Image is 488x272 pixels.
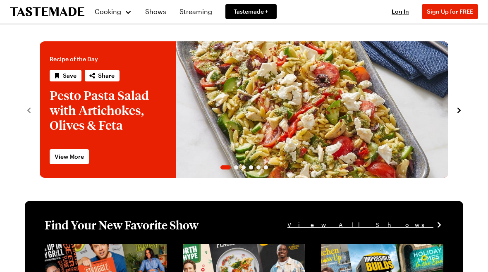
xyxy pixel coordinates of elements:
a: View All Shows [287,220,443,229]
span: Go to slide 5 [256,165,261,169]
h1: Find Your New Favorite Show [45,217,199,232]
button: navigate to next item [455,105,463,115]
span: View All Shows [287,220,433,229]
span: Go to slide 6 [264,165,268,169]
span: Go to slide 3 [242,165,246,169]
a: View More [50,149,89,164]
button: Save recipe [50,70,81,81]
span: Share [98,72,115,80]
button: Share [85,70,120,81]
span: Sign Up for FREE [427,8,473,15]
span: Go to slide 2 [234,165,238,169]
div: 1 / 6 [40,41,448,178]
span: Go to slide 4 [249,165,253,169]
span: Cooking [95,7,121,15]
a: To Tastemade Home Page [10,7,84,17]
button: Cooking [94,2,132,21]
span: Save [63,72,77,80]
span: View More [55,153,84,161]
button: Sign Up for FREE [422,4,478,19]
button: Log In [384,7,417,16]
a: View full content for [object Object] [45,245,158,253]
span: Tastemade + [234,7,268,16]
a: View full content for [object Object] [183,245,296,253]
a: View full content for [object Object] [321,245,434,253]
button: navigate to previous item [25,105,33,115]
a: Tastemade + [225,4,277,19]
span: Go to slide 1 [220,165,231,169]
span: Log In [392,8,409,15]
